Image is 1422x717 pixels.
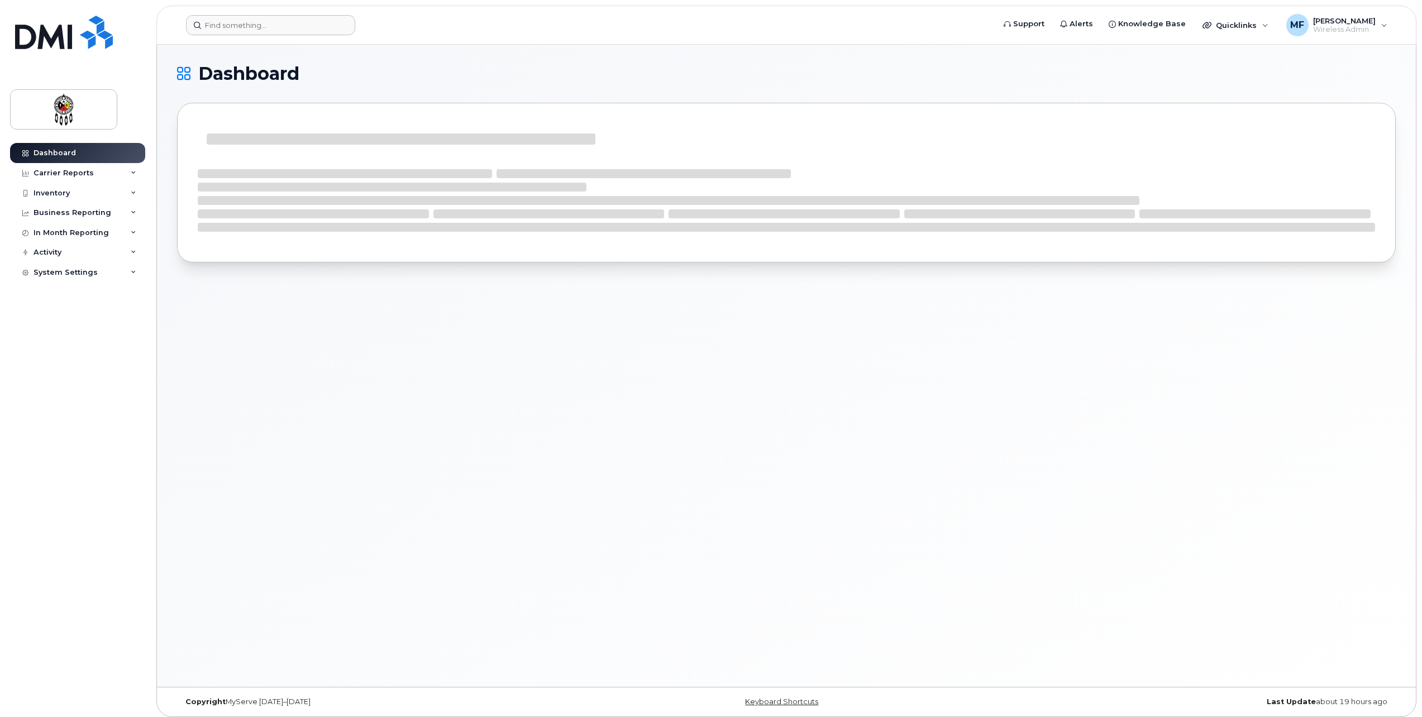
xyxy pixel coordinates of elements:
[745,697,818,706] a: Keyboard Shortcuts
[198,65,299,82] span: Dashboard
[990,697,1396,706] div: about 19 hours ago
[177,697,583,706] div: MyServe [DATE]–[DATE]
[1267,697,1316,706] strong: Last Update
[185,697,226,706] strong: Copyright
